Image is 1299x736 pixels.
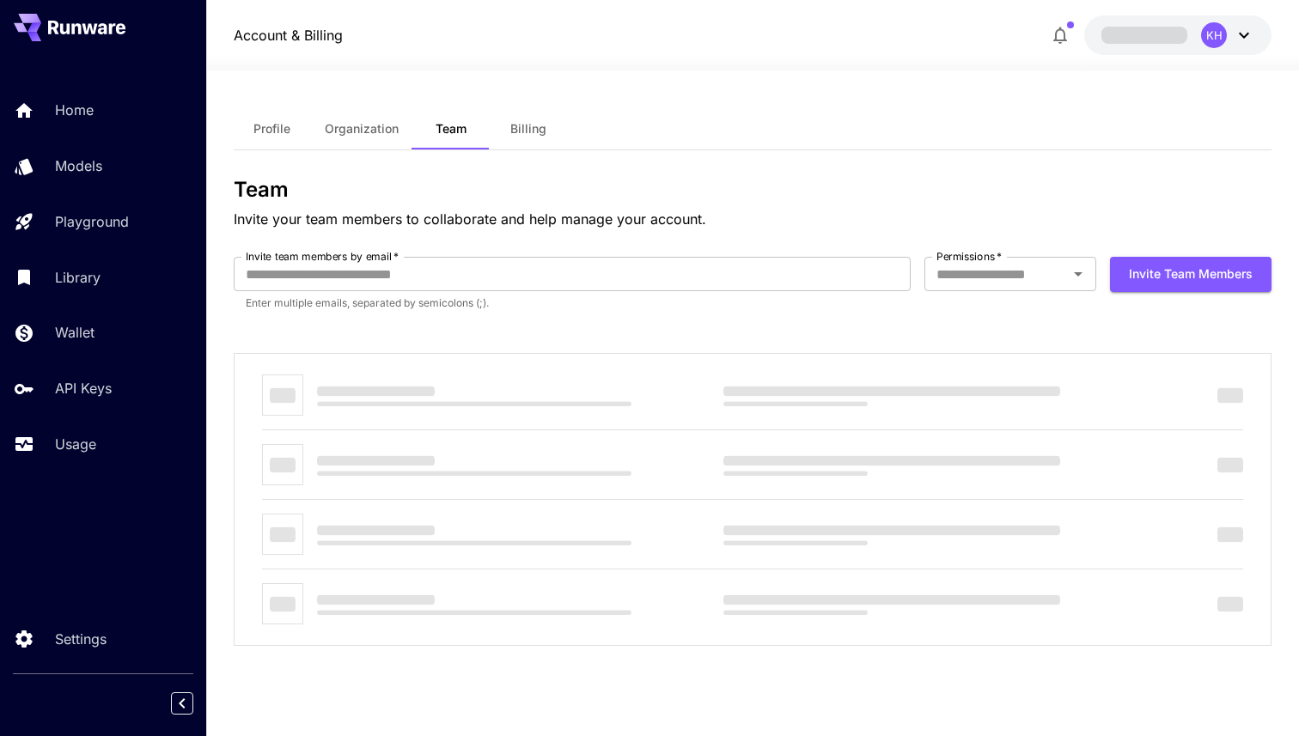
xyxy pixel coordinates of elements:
p: API Keys [55,378,112,398]
p: Wallet [55,322,95,343]
span: Profile [253,121,290,137]
button: Collapse sidebar [171,692,193,715]
span: Team [436,121,467,137]
label: Permissions [936,249,1002,264]
p: Settings [55,629,107,649]
span: Organization [325,121,399,137]
p: Invite your team members to collaborate and help manage your account. [234,209,1272,229]
p: Models [55,155,102,176]
div: KH [1201,22,1227,48]
label: Invite team members by email [246,249,399,264]
button: KH [1084,15,1272,55]
div: Collapse sidebar [184,688,206,719]
p: Playground [55,211,129,232]
span: Billing [510,121,546,137]
a: Account & Billing [234,25,343,46]
p: Home [55,100,94,120]
nav: breadcrumb [234,25,343,46]
h3: Team [234,178,1272,202]
button: Open [1066,262,1090,286]
p: Usage [55,434,96,454]
button: Invite team members [1110,257,1272,292]
p: Enter multiple emails, separated by semicolons (;). [246,295,899,312]
p: Library [55,267,101,288]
